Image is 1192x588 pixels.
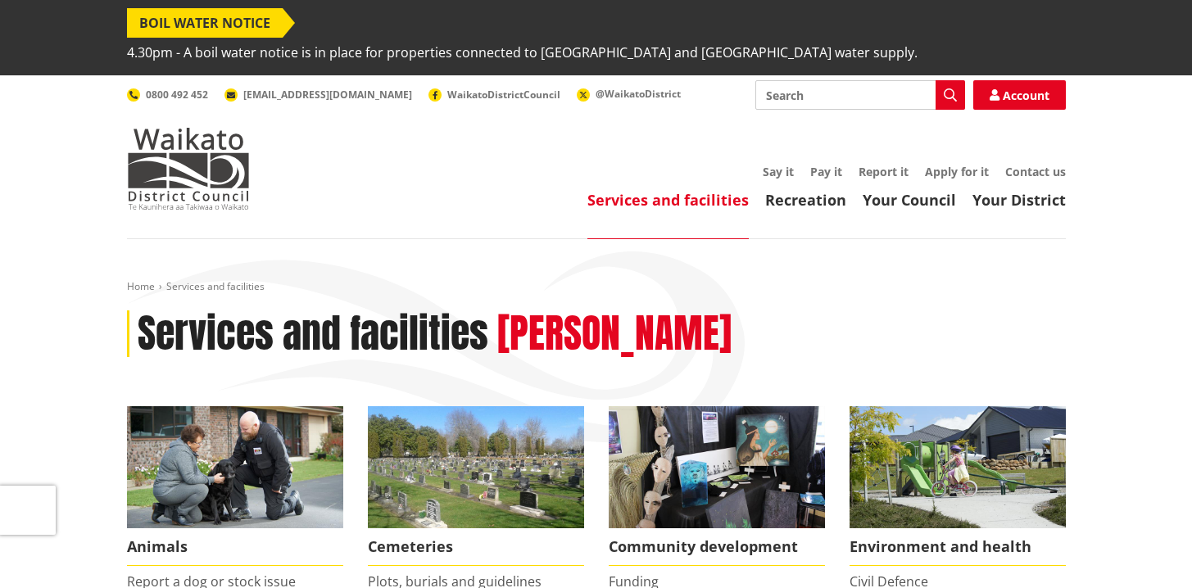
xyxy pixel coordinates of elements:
[863,190,956,210] a: Your Council
[368,406,584,528] img: Huntly Cemetery
[368,528,584,566] span: Cemeteries
[577,87,681,101] a: @WaikatoDistrict
[850,528,1066,566] span: Environment and health
[166,279,265,293] span: Services and facilities
[587,190,749,210] a: Services and facilities
[127,406,343,528] img: Animal Control
[428,88,560,102] a: WaikatoDistrictCouncil
[447,88,560,102] span: WaikatoDistrictCouncil
[127,279,155,293] a: Home
[755,80,965,110] input: Search input
[763,164,794,179] a: Say it
[765,190,846,210] a: Recreation
[127,38,918,67] span: 4.30pm - A boil water notice is in place for properties connected to [GEOGRAPHIC_DATA] and [GEOGR...
[810,164,842,179] a: Pay it
[127,8,283,38] span: BOIL WATER NOTICE
[127,528,343,566] span: Animals
[224,88,412,102] a: [EMAIL_ADDRESS][DOMAIN_NAME]
[497,310,732,358] h2: [PERSON_NAME]
[925,164,989,179] a: Apply for it
[596,87,681,101] span: @WaikatoDistrict
[243,88,412,102] span: [EMAIL_ADDRESS][DOMAIN_NAME]
[127,88,208,102] a: 0800 492 452
[1005,164,1066,179] a: Contact us
[368,406,584,566] a: Huntly Cemetery Cemeteries
[850,406,1066,528] img: New housing in Pokeno
[973,80,1066,110] a: Account
[127,406,343,566] a: Waikato District Council Animal Control team Animals
[127,128,250,210] img: Waikato District Council - Te Kaunihera aa Takiwaa o Waikato
[972,190,1066,210] a: Your District
[138,310,488,358] h1: Services and facilities
[127,280,1066,294] nav: breadcrumb
[859,164,909,179] a: Report it
[146,88,208,102] span: 0800 492 452
[609,528,825,566] span: Community development
[850,406,1066,566] a: New housing in Pokeno Environment and health
[609,406,825,566] a: Matariki Travelling Suitcase Art Exhibition Community development
[609,406,825,528] img: Matariki Travelling Suitcase Art Exhibition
